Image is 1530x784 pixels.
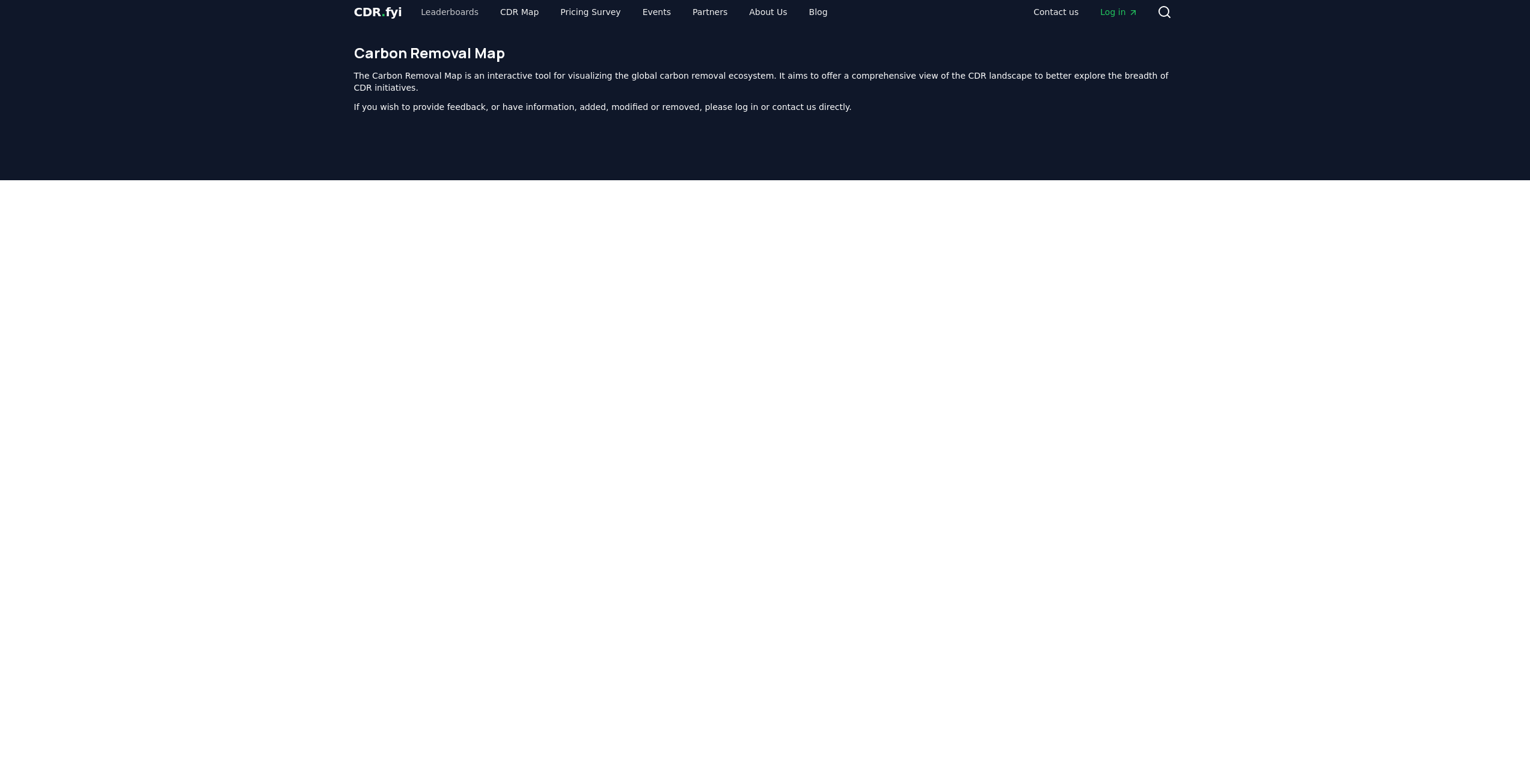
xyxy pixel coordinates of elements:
[739,1,797,23] a: About Us
[1024,1,1147,23] nav: Main
[354,70,1177,94] p: The Carbon Removal Map is an interactive tool for visualizing the global carbon removal ecosystem...
[491,1,548,23] a: CDR Map
[354,5,402,19] span: CDR fyi
[411,1,488,23] a: Leaderboards
[381,5,385,19] span: .
[354,43,1177,62] h1: Carbon Removal Map
[1100,6,1137,18] span: Log in
[1091,1,1147,23] a: Log in
[411,1,837,23] nav: Main
[683,1,737,23] a: Partners
[354,101,1177,113] p: If you wish to provide feedback, or have information, added, modified or removed, please log in o...
[1024,1,1088,23] a: Contact us
[551,1,630,23] a: Pricing Survey
[354,4,402,20] a: CDR.fyi
[800,1,837,23] a: Blog
[633,1,681,23] a: Events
